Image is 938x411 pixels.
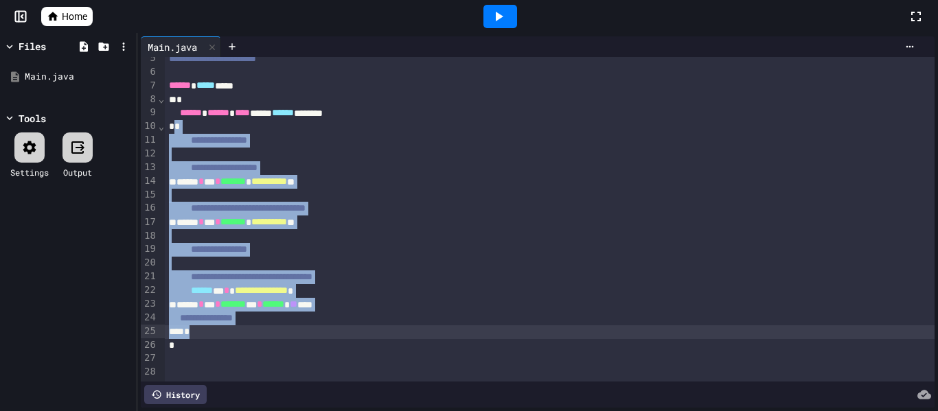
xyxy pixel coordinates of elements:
[63,166,92,178] div: Output
[141,270,158,283] div: 21
[141,174,158,188] div: 14
[62,10,87,23] span: Home
[141,351,158,365] div: 27
[141,283,158,297] div: 22
[141,215,158,229] div: 17
[141,188,158,202] div: 15
[141,40,204,54] div: Main.java
[141,93,158,106] div: 8
[141,201,158,215] div: 16
[141,161,158,174] div: 13
[141,65,158,79] div: 6
[141,325,158,338] div: 25
[141,147,158,161] div: 12
[25,70,132,84] div: Main.java
[158,93,165,104] span: Fold line
[19,39,46,54] div: Files
[141,365,158,379] div: 28
[41,7,93,26] a: Home
[141,133,158,147] div: 11
[141,79,158,93] div: 7
[144,385,207,404] div: History
[141,338,158,352] div: 26
[10,166,49,178] div: Settings
[141,119,158,133] div: 10
[141,229,158,243] div: 18
[141,106,158,119] div: 9
[141,256,158,270] div: 20
[141,242,158,256] div: 19
[141,297,158,311] div: 23
[19,111,46,126] div: Tools
[141,51,158,65] div: 5
[158,121,165,132] span: Fold line
[141,311,158,325] div: 24
[141,36,221,57] div: Main.java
